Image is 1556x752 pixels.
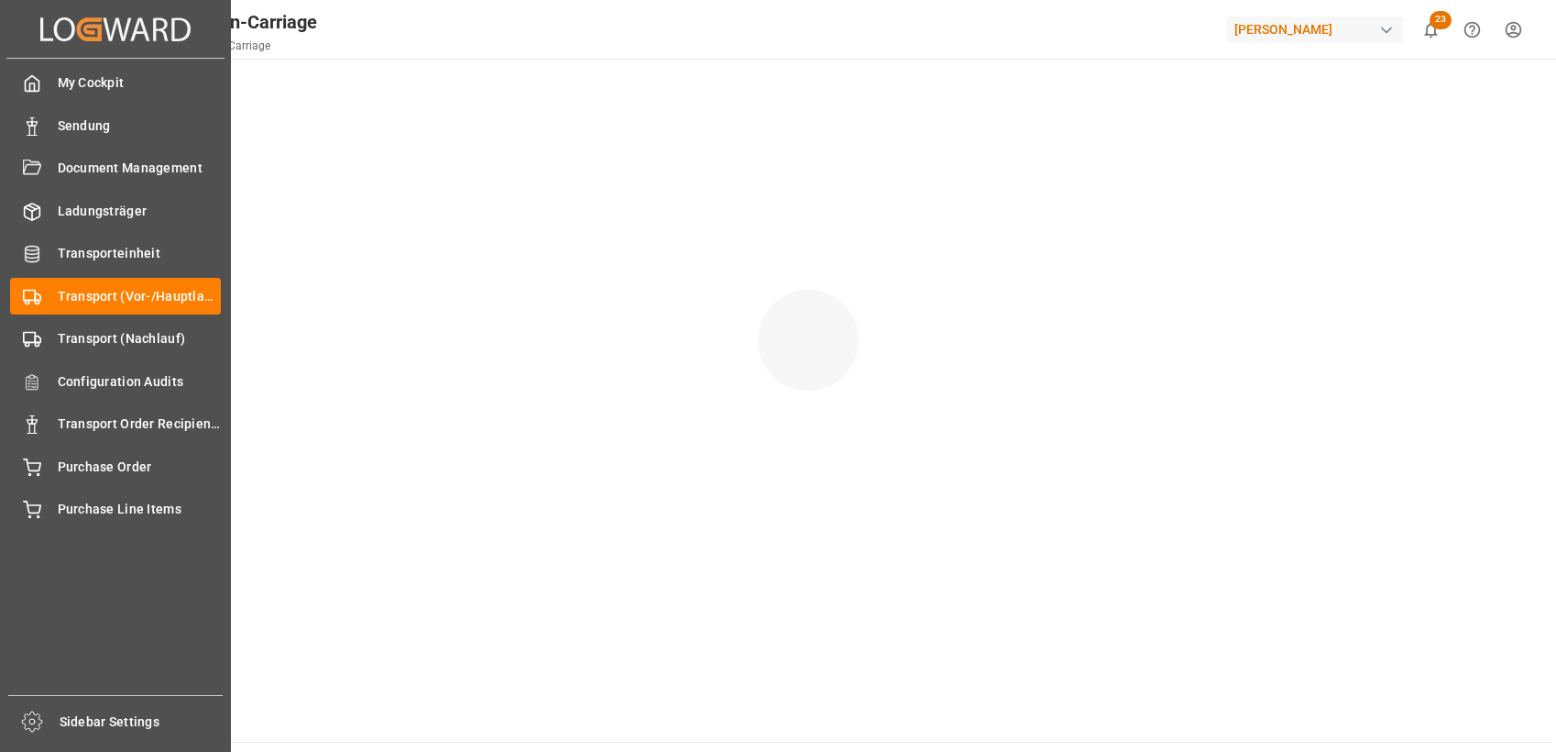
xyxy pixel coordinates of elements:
span: Purchase Line Items [58,500,222,519]
a: Transport (Nachlauf) [10,321,221,357]
button: show 23 new notifications [1410,9,1452,50]
a: My Cockpit [10,65,221,101]
span: Purchase Order [58,458,222,477]
span: Document Management [58,159,222,178]
span: Ladungsträger [58,202,222,221]
div: [PERSON_NAME] [1227,17,1403,43]
a: Document Management [10,150,221,186]
span: Sidebar Settings [60,713,224,732]
a: Transport Order Recipients [10,406,221,442]
span: Transport Order Recipients [58,415,222,434]
span: My Cockpit [58,73,222,93]
span: Configuration Audits [58,372,222,392]
a: Purchase Line Items [10,492,221,527]
a: Ladungsträger [10,193,221,228]
span: 23 [1430,11,1452,29]
a: Sendung [10,107,221,143]
span: Sendung [58,116,222,136]
a: Purchase Order [10,448,221,484]
a: Transport (Vor-/Hauptlauf) [10,278,221,314]
span: Transport (Nachlauf) [58,329,222,348]
span: Transport (Vor-/Hauptlauf) [58,287,222,306]
button: Help Center [1452,9,1493,50]
span: Transporteinheit [58,244,222,263]
button: [PERSON_NAME] [1227,12,1410,47]
a: Transporteinheit [10,236,221,271]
